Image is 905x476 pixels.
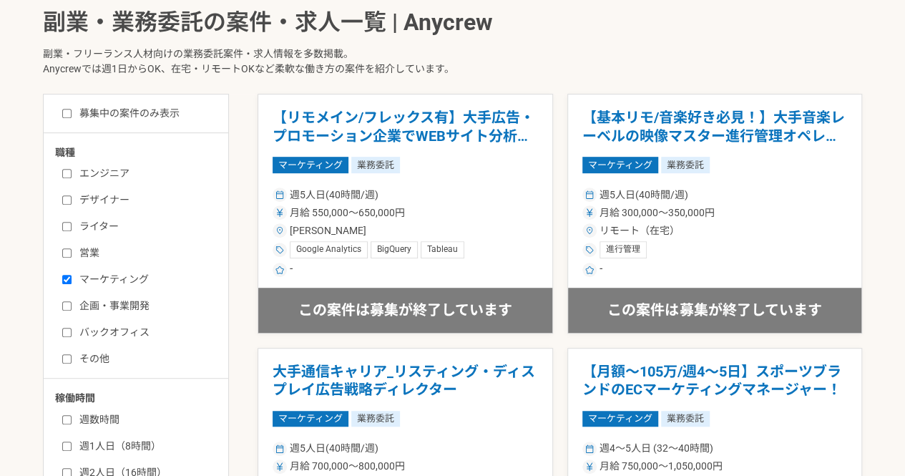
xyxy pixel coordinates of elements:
[600,188,688,203] span: 週5人日(40時間/週)
[62,439,227,454] label: 週1人日（8時間）
[582,411,658,427] span: マーケティング
[273,411,348,427] span: マーケティング
[275,462,284,471] img: ico_currency_yen-76ea2c4c.svg
[62,301,72,311] input: 企画・事業開発
[585,226,594,235] img: ico_location_pin-352ac629.svg
[290,188,378,203] span: 週5人日(40時間/週)
[582,363,848,399] h1: 【月額～105万/週4～5日】スポーツブランドのECマーケティングマネージャー！
[62,246,227,261] label: 営業
[600,441,713,456] span: 週4〜5人日 (32〜40時間)
[62,106,180,121] label: 募集中の案件のみ表示
[606,244,640,256] span: 進行管理
[275,266,284,274] img: ico_star-c4f7eedc.svg
[585,190,594,199] img: ico_calendar-4541a85f.svg
[62,298,227,314] label: 企画・事業開発
[62,248,72,258] input: 営業
[661,411,710,427] span: 業務委託
[62,328,72,337] input: バックオフィス
[62,442,72,451] input: 週1人日（8時間）
[290,441,378,456] span: 週5人日(40時間/週)
[273,109,538,145] h1: 【リモメイン/フレックス有】大手広告・プロモーション企業でWEBサイト分析・改善
[290,205,405,220] span: 月給 550,000〜650,000円
[585,208,594,217] img: ico_currency_yen-76ea2c4c.svg
[600,223,680,238] span: リモート（在宅）
[273,363,538,399] h1: 大手通信キャリア_リスティング・ディスプレイ広告戦略ディレクター
[43,9,862,35] h1: 副業・業務委託の案件・求人一覧 | Anycrew
[55,146,75,157] span: 職種
[600,205,715,220] span: 月給 300,000〜350,000円
[351,411,400,427] span: 業務委託
[43,35,862,94] p: 副業・フリーランス人材向けの業務委託案件・求人情報を多数掲載。 Anycrewでは週1日からOK、在宅・リモートOKなど柔軟な働き方の案件を紹介しています。
[62,166,227,181] label: エンジニア
[585,246,594,254] img: ico_tag-f97210f0.svg
[568,288,862,332] div: この案件は募集が終了しています
[377,244,411,256] span: BigQuery
[351,157,400,173] span: 業務委託
[585,462,594,471] img: ico_currency_yen-76ea2c4c.svg
[62,193,227,208] label: デザイナー
[62,325,227,340] label: バックオフィス
[427,244,458,256] span: Tableau
[62,222,72,231] input: ライター
[296,244,361,256] span: Google Analytics
[62,275,72,284] input: マーケティング
[582,109,848,145] h1: 【基本リモ/音楽好き必見！】大手音楽レーベルの映像マスター進行管理オペレーター
[275,208,284,217] img: ico_currency_yen-76ea2c4c.svg
[62,272,227,287] label: マーケティング
[62,354,72,364] input: その他
[62,415,72,424] input: 週数時間
[62,169,72,178] input: エンジニア
[585,266,594,274] img: ico_star-c4f7eedc.svg
[275,226,284,235] img: ico_location_pin-352ac629.svg
[275,445,284,453] img: ico_calendar-4541a85f.svg
[62,109,72,118] input: 募集中の案件のみ表示
[273,157,348,173] span: マーケティング
[55,392,95,404] span: 稼働時間
[275,246,284,254] img: ico_tag-f97210f0.svg
[661,157,710,173] span: 業務委託
[258,288,552,332] div: この案件は募集が終了しています
[600,459,723,474] span: 月給 750,000〜1,050,000円
[582,157,658,173] span: マーケティング
[290,261,293,278] span: -
[275,190,284,199] img: ico_calendar-4541a85f.svg
[62,351,227,366] label: その他
[585,445,594,453] img: ico_calendar-4541a85f.svg
[600,261,602,278] span: -
[290,223,366,238] span: [PERSON_NAME]
[62,195,72,205] input: デザイナー
[62,412,227,427] label: 週数時間
[62,219,227,234] label: ライター
[290,459,405,474] span: 月給 700,000〜800,000円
